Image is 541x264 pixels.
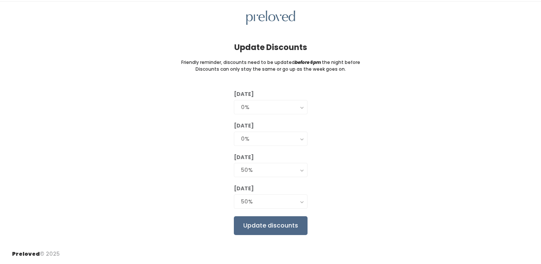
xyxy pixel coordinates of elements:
div: 0% [241,135,300,143]
div: 0% [241,103,300,111]
small: Friendly reminder, discounts need to be updated the night before [181,59,360,66]
input: Update discounts [234,216,308,235]
label: [DATE] [234,122,254,130]
div: 50% [241,197,300,206]
button: 50% [234,163,308,177]
button: 50% [234,194,308,209]
h4: Update Discounts [234,43,307,52]
img: preloved logo [246,11,295,25]
label: [DATE] [234,90,254,98]
button: 0% [234,100,308,114]
i: before 6pm [295,59,321,65]
small: Discounts can only stay the same or go up as the week goes on. [195,66,346,73]
span: Preloved [12,250,40,258]
label: [DATE] [234,153,254,161]
label: [DATE] [234,185,254,193]
button: 0% [234,132,308,146]
div: © 2025 [12,244,60,258]
div: 50% [241,166,300,174]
